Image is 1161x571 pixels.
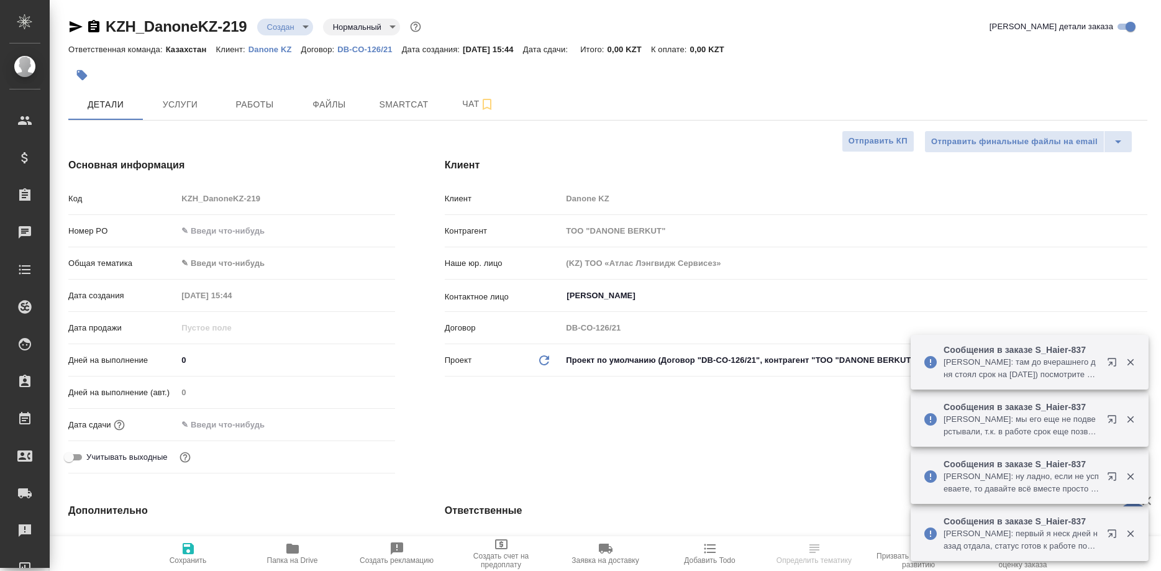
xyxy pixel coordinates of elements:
[267,556,318,565] span: Папка на Drive
[68,322,177,334] p: Дата продажи
[562,254,1147,272] input: Пустое поле
[1118,357,1143,368] button: Закрыть
[944,470,1099,495] p: [PERSON_NAME]: ну ладно, если не успеваете, то давайте всё вместе просто этот файл отдали раньше нам
[445,503,1147,518] h4: Ответственные
[177,253,394,274] div: ✎ Введи что-нибудь
[842,130,914,152] button: Отправить КП
[177,351,394,369] input: ✎ Введи что-нибудь
[225,97,285,112] span: Работы
[337,45,401,54] p: DB-CO-126/21
[68,45,166,54] p: Ответственная команда:
[345,536,449,571] button: Создать рекламацию
[445,291,562,303] p: Контактное лицо
[68,193,177,205] p: Код
[562,350,1147,371] div: Проект по умолчанию (Договор "DB-CO-126/21", контрагент "ТОО "DANONE BERKUT"")
[651,45,690,54] p: К оплате:
[924,130,1132,153] div: split button
[944,515,1099,528] p: Сообщения в заказе S_Haier-837
[867,536,971,571] button: Призвать менеджера по развитию
[240,536,345,571] button: Папка на Drive
[562,222,1147,240] input: Пустое поле
[68,62,96,89] button: Добавить тэг
[445,354,472,367] p: Проект
[990,21,1113,33] span: [PERSON_NAME] детали заказа
[565,530,595,560] button: Добавить менеджера
[374,97,434,112] span: Smartcat
[480,97,494,112] svg: Подписаться
[177,286,286,304] input: Пустое поле
[944,356,1099,381] p: [PERSON_NAME]: там до вчерашнего дня стоял срок на [DATE]) посмотрите по логам)
[571,556,639,565] span: Заявка на доставку
[1100,350,1129,380] button: Открыть в новой вкладке
[263,22,298,32] button: Создан
[68,257,177,270] p: Общая тематика
[216,45,248,54] p: Клиент:
[944,413,1099,438] p: [PERSON_NAME]: мы его еще не подверстывали, т.к. в работе срок еще позволяет
[445,225,562,237] p: Контрагент
[68,19,83,34] button: Скопировать ссылку для ЯМессенджера
[463,45,523,54] p: [DATE] 15:44
[360,556,434,565] span: Создать рекламацию
[68,503,395,518] h4: Дополнительно
[1141,295,1143,297] button: Open
[445,257,562,270] p: Наше юр. лицо
[106,18,247,35] a: KZH_DanoneKZ-219
[445,158,1147,173] h4: Клиент
[776,556,852,565] span: Определить тематику
[562,319,1147,337] input: Пустое поле
[177,222,394,240] input: ✎ Введи что-нибудь
[457,552,546,569] span: Создать счет на предоплату
[553,536,658,571] button: Заявка на доставку
[111,417,127,433] button: Если добавить услуги и заполнить их объемом, то дата рассчитается автоматически
[177,383,394,401] input: Пустое поле
[150,97,210,112] span: Услуги
[874,552,963,569] span: Призвать менеджера по развитию
[931,135,1098,149] span: Отправить финальные файлы на email
[762,536,867,571] button: Определить тематику
[944,458,1099,470] p: Сообщения в заказе S_Haier-837
[68,290,177,302] p: Дата создания
[690,45,734,54] p: 0,00 KZT
[301,45,338,54] p: Договор:
[944,528,1099,552] p: [PERSON_NAME]: первый я неск дней назад отдала, статус готов к работе поставила
[68,386,177,399] p: Дней на выполнение (авт.)
[1100,521,1129,551] button: Открыть в новой вкладке
[181,257,380,270] div: ✎ Введи что-нибудь
[1118,471,1143,482] button: Закрыть
[608,45,651,54] p: 0,00 KZT
[402,45,463,54] p: Дата создания:
[924,130,1104,153] button: Отправить финальные файлы на email
[68,419,111,431] p: Дата сдачи
[68,225,177,237] p: Номер PO
[944,401,1099,413] p: Сообщения в заказе S_Haier-837
[177,535,394,553] input: Пустое поле
[177,319,286,337] input: Пустое поле
[76,97,135,112] span: Детали
[248,45,301,54] p: Danone KZ
[407,19,424,35] button: Доп статусы указывают на важность/срочность заказа
[86,451,168,464] span: Учитывать выходные
[562,190,1147,208] input: Пустое поле
[170,556,207,565] span: Сохранить
[1100,407,1129,437] button: Открыть в новой вкладке
[177,449,193,465] button: Выбери, если сб и вс нужно считать рабочими днями для выполнения заказа.
[68,354,177,367] p: Дней на выполнение
[323,19,400,35] div: Создан
[658,536,762,571] button: Добавить Todo
[580,45,607,54] p: Итого:
[177,416,286,434] input: ✎ Введи что-нибудь
[86,19,101,34] button: Скопировать ссылку
[1118,414,1143,425] button: Закрыть
[849,134,908,148] span: Отправить КП
[445,193,562,205] p: Клиент
[448,96,508,112] span: Чат
[257,19,313,35] div: Создан
[684,556,735,565] span: Добавить Todo
[136,536,240,571] button: Сохранить
[166,45,216,54] p: Казахстан
[445,322,562,334] p: Договор
[299,97,359,112] span: Файлы
[523,45,571,54] p: Дата сдачи:
[329,22,385,32] button: Нормальный
[337,43,401,54] a: DB-CO-126/21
